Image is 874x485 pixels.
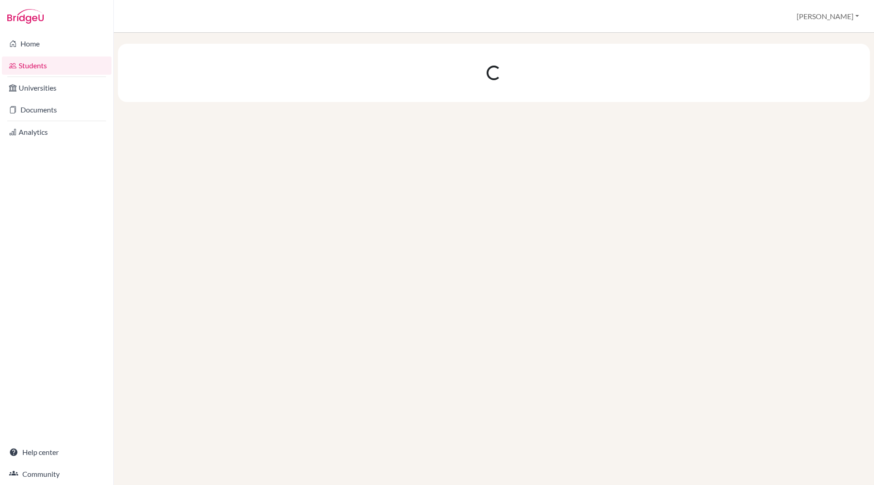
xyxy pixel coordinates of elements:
[2,443,112,461] a: Help center
[2,123,112,141] a: Analytics
[2,101,112,119] a: Documents
[2,79,112,97] a: Universities
[7,9,44,24] img: Bridge-U
[2,35,112,53] a: Home
[2,56,112,75] a: Students
[2,465,112,483] a: Community
[793,8,863,25] button: [PERSON_NAME]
